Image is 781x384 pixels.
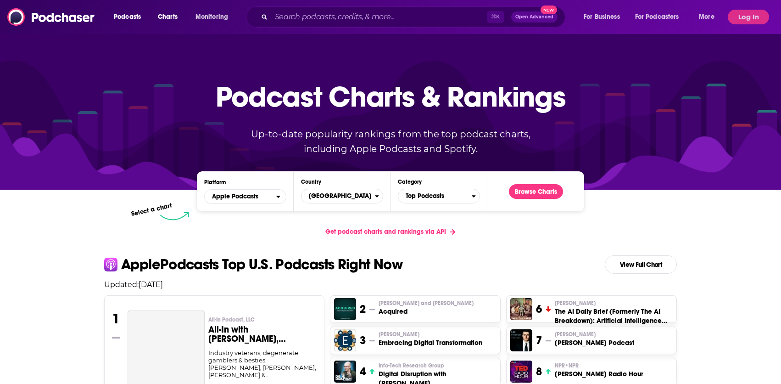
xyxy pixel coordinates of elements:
[204,189,286,204] h2: Platforms
[515,15,553,19] span: Open Advanced
[379,331,482,338] p: Dr. Darren Pulsipher
[112,311,120,327] h3: 1
[555,331,596,338] span: [PERSON_NAME]
[255,6,574,28] div: Search podcasts, credits, & more...
[555,331,634,347] a: [PERSON_NAME][PERSON_NAME] Podcast
[107,10,153,24] button: open menu
[318,220,463,243] a: Get podcast charts and rankings via API
[104,258,117,271] img: apple Icon
[208,316,317,323] p: All-In Podcast, LLC
[208,316,255,323] span: All-In Podcast, LLC
[555,299,673,307] p: Nathaniel Whittemore
[555,362,579,369] span: NPR
[584,11,620,23] span: For Business
[629,10,692,24] button: open menu
[195,11,228,23] span: Monitoring
[130,202,173,218] p: Select a chart
[635,11,679,23] span: For Podcasters
[158,11,178,23] span: Charts
[233,127,548,156] p: Up-to-date popularity rankings from the top podcast charts, including Apple Podcasts and Spotify.
[360,333,366,347] h3: 3
[699,11,714,23] span: More
[536,333,542,347] h3: 7
[510,329,532,351] img: Lex Fridman Podcast
[334,298,356,320] img: Acquired
[555,299,673,325] a: [PERSON_NAME]The AI Daily Brief (Formerly The AI Breakdown): Artificial Intelligence News and Ana...
[379,307,474,316] h3: Acquired
[216,67,566,126] p: Podcast Charts & Rankings
[379,362,496,369] p: Info-Tech Research Group
[728,10,769,24] button: Log In
[160,212,189,220] img: select arrow
[208,349,317,378] div: Industry veterans, degenerate gamblers & besties [PERSON_NAME], [PERSON_NAME], [PERSON_NAME] & [P...
[555,362,643,378] a: NPR•NPR[PERSON_NAME] Radio Hour
[510,361,532,383] img: TED Radio Hour
[208,316,317,349] a: All-In Podcast, LLCAll-In with [PERSON_NAME], [PERSON_NAME] & [PERSON_NAME]
[510,298,532,320] img: The AI Daily Brief (Formerly The AI Breakdown): Artificial Intelligence News and Analysis
[121,257,402,272] p: Apple Podcasts Top U.S. Podcasts Right Now
[97,280,684,289] p: Updated: [DATE]
[379,331,482,347] a: [PERSON_NAME]Embracing Digital Transformation
[565,362,579,369] span: • NPR
[334,361,356,383] img: Digital Disruption with Geoff Nielson
[541,6,557,14] span: New
[114,11,141,23] span: Podcasts
[334,329,356,351] img: Embracing Digital Transformation
[555,331,634,338] p: Lex Fridman
[301,189,383,203] button: Countries
[605,255,677,274] a: View Full Chart
[360,365,366,378] h3: 4
[379,362,444,369] span: Info-Tech Research Group
[692,10,726,24] button: open menu
[555,338,634,347] h3: [PERSON_NAME] Podcast
[379,299,474,307] span: [PERSON_NAME] and [PERSON_NAME]
[301,188,375,204] span: [GEOGRAPHIC_DATA]
[7,8,95,26] img: Podchaser - Follow, Share and Rate Podcasts
[555,299,596,307] span: [PERSON_NAME]
[379,299,474,316] a: [PERSON_NAME] and [PERSON_NAME]Acquired
[325,228,446,236] span: Get podcast charts and rankings via API
[536,302,542,316] h3: 6
[577,10,631,24] button: open menu
[555,362,643,369] p: NPR • NPR
[487,11,504,23] span: ⌘ K
[509,184,563,199] button: Browse Charts
[189,10,240,24] button: open menu
[212,193,258,200] span: Apple Podcasts
[379,331,419,338] span: [PERSON_NAME]
[398,189,480,203] button: Categories
[379,299,474,307] p: Ben Gilbert and David Rosenthal
[271,10,487,24] input: Search podcasts, credits, & more...
[511,11,558,23] button: Open AdvancedNew
[208,325,317,344] h3: All-In with [PERSON_NAME], [PERSON_NAME] & [PERSON_NAME]
[379,338,482,347] h3: Embracing Digital Transformation
[398,188,472,204] span: Top Podcasts
[152,10,183,24] a: Charts
[360,302,366,316] h3: 2
[555,369,643,378] h3: [PERSON_NAME] Radio Hour
[204,189,286,204] button: open menu
[536,365,542,378] h3: 8
[555,307,673,325] h3: The AI Daily Brief (Formerly The AI Breakdown): Artificial Intelligence News and Analysis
